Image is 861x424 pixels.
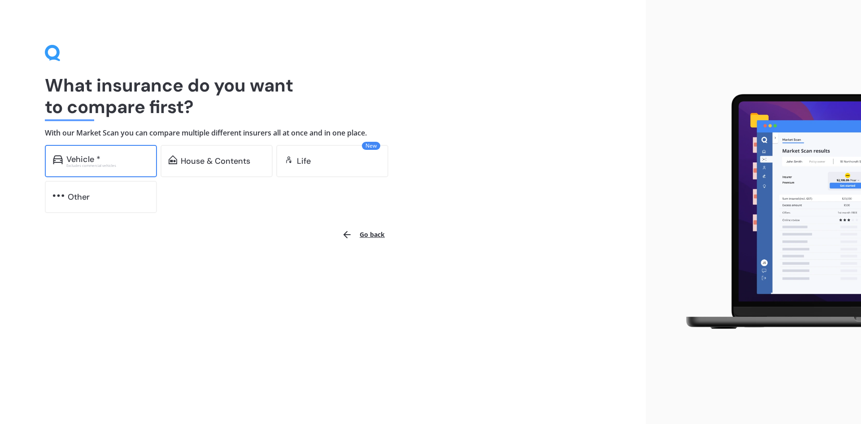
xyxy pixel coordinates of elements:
[181,157,250,166] div: House & Contents
[362,142,380,150] span: New
[284,155,293,164] img: life.f720d6a2d7cdcd3ad642.svg
[68,192,90,201] div: Other
[45,74,601,118] h1: What insurance do you want to compare first?
[53,155,63,164] img: car.f15378c7a67c060ca3f3.svg
[169,155,177,164] img: home-and-contents.b802091223b8502ef2dd.svg
[53,191,64,200] img: other.81dba5aafe580aa69f38.svg
[336,224,390,245] button: Go back
[297,157,311,166] div: Life
[66,155,100,164] div: Vehicle *
[45,128,601,138] h4: With our Market Scan you can compare multiple different insurers all at once and in one place.
[673,89,861,336] img: laptop.webp
[66,164,149,167] div: Excludes commercial vehicles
